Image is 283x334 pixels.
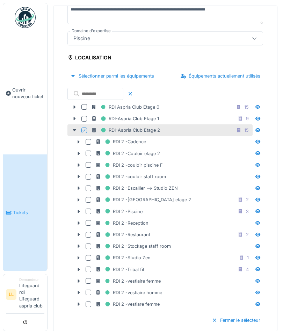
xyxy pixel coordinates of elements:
[95,161,163,169] div: RDI 2 -couloir piscine F
[15,7,36,28] img: Badge_color-CXgf-gQk.svg
[13,209,44,216] span: Tickets
[246,196,249,203] div: 2
[19,277,44,312] li: Lifeguard rdi Lifeguard aspria club
[67,71,157,81] div: Sélectionner parmi les équipements
[209,315,263,325] div: Fermer le sélecteur
[95,300,160,308] div: RDI 2 -vestiare femme
[95,172,166,181] div: RDI 2 -couloir staff room
[95,219,148,227] div: RDI 2 -Reception
[95,253,151,262] div: RDI 2 -Studio Zen
[95,207,143,216] div: RDI 2 -Piscine
[244,127,249,133] div: 15
[95,195,191,204] div: RDI 2 -[GEOGRAPHIC_DATA] etage 2
[95,277,161,285] div: RDI 2 -vestiaire femme
[246,231,249,238] div: 2
[71,35,93,42] div: Piscine
[244,104,249,110] div: 15
[95,137,146,146] div: RDI 2 -Cadence
[95,184,178,193] div: RDI 2 -Escallier --> Studio ZEN
[246,208,249,215] div: 3
[12,87,44,100] span: Ouvrir nouveau ticket
[246,115,249,122] div: 9
[177,71,263,81] div: Équipements actuellement utilisés
[247,254,249,261] div: 1
[95,242,171,250] div: RDI 2 -Stockage staff room
[95,230,150,239] div: RDI 2 -Restaurant
[91,126,160,135] div: RDI-Aspria Club Etage 2
[95,288,162,297] div: RDI 2 -vestiaire homme
[67,52,111,64] div: Localisation
[3,32,47,154] a: Ouvrir nouveau ticket
[6,289,16,300] li: LL
[19,277,44,282] div: Demandeur
[95,149,160,158] div: RDI 2 -Couloir etage 2
[91,114,159,123] div: RDI-Aspria Club Etage 1
[70,28,112,34] label: Domaine d'expertise
[6,277,44,314] a: LL DemandeurLifeguard rdi Lifeguard aspria club
[246,266,249,273] div: 4
[3,154,47,270] a: Tickets
[95,265,144,274] div: RDI 2 -Tribal fit
[91,103,159,111] div: RDI Aspria Club Etage 0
